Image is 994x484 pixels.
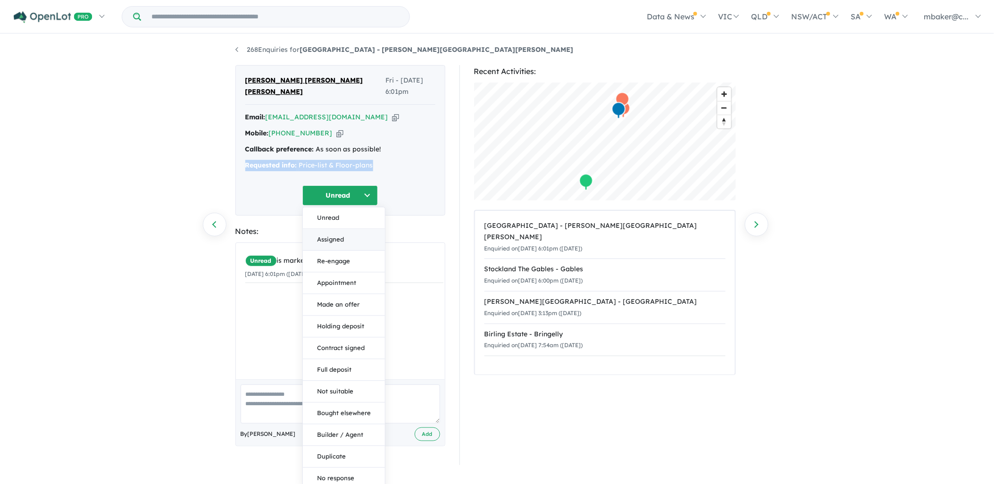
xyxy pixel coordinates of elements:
span: mbaker@c... [924,12,969,21]
a: [GEOGRAPHIC_DATA] - [PERSON_NAME][GEOGRAPHIC_DATA][PERSON_NAME]Enquiried on[DATE] 6:01pm ([DATE]) [484,216,726,259]
img: Openlot PRO Logo White [14,11,92,23]
canvas: Map [474,83,736,200]
div: Recent Activities: [474,65,736,78]
strong: [GEOGRAPHIC_DATA] - [PERSON_NAME][GEOGRAPHIC_DATA][PERSON_NAME] [300,45,574,54]
button: Copy [336,128,343,138]
a: Stockland The Gables - GablesEnquiried on[DATE] 6:00pm ([DATE]) [484,259,726,292]
span: Fri - [DATE] 6:01pm [385,75,435,98]
div: Map marker [615,92,629,109]
a: [PHONE_NUMBER] [269,129,333,137]
button: Assigned [303,229,385,250]
div: [PERSON_NAME][GEOGRAPHIC_DATA] - [GEOGRAPHIC_DATA] [484,296,726,308]
small: Enquiried on [DATE] 6:01pm ([DATE]) [484,245,583,252]
div: Birling Estate - Bringelly [484,329,726,340]
button: Contract signed [303,337,385,359]
button: Unread [303,207,385,229]
div: As soon as possible! [245,144,435,155]
a: [PERSON_NAME][GEOGRAPHIC_DATA] - [GEOGRAPHIC_DATA]Enquiried on[DATE] 3:13pm ([DATE]) [484,291,726,324]
a: [EMAIL_ADDRESS][DOMAIN_NAME] [266,113,388,121]
input: Try estate name, suburb, builder or developer [143,7,408,27]
div: Map marker [616,101,630,118]
button: Holding deposit [303,316,385,337]
span: [PERSON_NAME] [PERSON_NAME] [PERSON_NAME] [245,75,386,98]
button: Builder / Agent [303,424,385,446]
div: Map marker [611,102,626,119]
button: Zoom in [718,87,731,101]
button: Full deposit [303,359,385,381]
button: Not suitable [303,381,385,402]
small: Enquiried on [DATE] 6:00pm ([DATE]) [484,277,583,284]
button: Appointment [303,272,385,294]
a: 268Enquiries for[GEOGRAPHIC_DATA] - [PERSON_NAME][GEOGRAPHIC_DATA][PERSON_NAME] [235,45,574,54]
strong: Requested info: [245,161,297,169]
nav: breadcrumb [235,44,759,56]
small: [DATE] 6:01pm ([DATE]) [245,270,309,277]
button: Add [415,427,440,441]
div: [GEOGRAPHIC_DATA] - [PERSON_NAME][GEOGRAPHIC_DATA][PERSON_NAME] [484,220,726,243]
button: Duplicate [303,446,385,467]
strong: Mobile: [245,129,269,137]
button: Re-engage [303,250,385,272]
strong: Callback preference: [245,145,314,153]
small: Enquiried on [DATE] 3:13pm ([DATE]) [484,309,582,317]
button: Made an offer [303,294,385,316]
button: Copy [392,112,399,122]
button: Bought elsewhere [303,402,385,424]
button: Reset bearing to north [718,115,731,128]
div: Stockland The Gables - Gables [484,264,726,275]
div: Price-list & Floor-plans [245,160,435,171]
a: Birling Estate - BringellyEnquiried on[DATE] 7:54am ([DATE]) [484,324,726,357]
div: is marked. [245,255,443,267]
div: Notes: [235,225,445,238]
span: Unread [245,255,277,267]
small: Enquiried on [DATE] 7:54am ([DATE]) [484,342,583,349]
strong: Email: [245,113,266,121]
div: Map marker [579,174,593,191]
button: Unread [302,185,378,206]
button: Zoom out [718,101,731,115]
span: By [PERSON_NAME] [241,429,296,439]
